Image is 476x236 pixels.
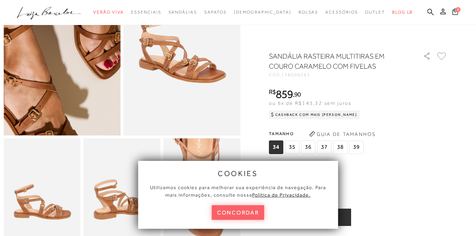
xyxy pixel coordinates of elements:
[392,6,413,19] a: BLOG LB
[93,10,124,15] span: Verão Viva
[326,6,358,19] a: noSubCategoriesText
[392,10,413,15] span: BLOG LB
[282,72,310,77] span: 138000281
[212,205,265,220] button: concordar
[234,6,291,19] a: noSubCategoriesText
[317,141,331,154] span: 37
[252,192,311,198] a: Política de Privacidade.
[234,10,291,15] span: [DEMOGRAPHIC_DATA]
[269,51,403,71] h1: SANDÁLIA RASTEIRA MULTITIRAS EM COURO CARAMELO COM FIVELAS
[269,89,276,95] i: R$
[333,141,347,154] span: 38
[365,6,385,19] a: noSubCategoriesText
[169,10,197,15] span: Sandálias
[269,167,447,172] span: Mais cores
[204,10,227,15] span: Sapatos
[299,10,319,15] span: Bolsas
[269,141,283,154] span: 34
[349,141,364,154] span: 39
[276,88,293,100] span: 859
[365,10,385,15] span: Outlet
[131,6,161,19] a: noSubCategoriesText
[456,7,461,12] span: 0
[269,128,365,139] span: Tamanho
[204,6,227,19] a: noSubCategoriesText
[294,90,301,98] span: 90
[269,100,351,106] span: ou 6x de R$143,32 sem juros
[301,141,315,154] span: 36
[269,73,412,77] div: CÓD:
[131,10,161,15] span: Essenciais
[450,8,460,18] button: 0
[285,141,299,154] span: 35
[293,91,301,98] i: ,
[269,110,360,119] div: Cashback com Mais [PERSON_NAME]
[307,128,378,140] button: Guia de Tamanhos
[150,185,326,198] span: Utilizamos cookies para melhorar sua experiência de navegação. Para mais informações, consulte nossa
[299,6,319,19] a: noSubCategoriesText
[218,169,258,177] span: cookies
[169,6,197,19] a: noSubCategoriesText
[93,6,124,19] a: noSubCategoriesText
[326,10,358,15] span: Acessórios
